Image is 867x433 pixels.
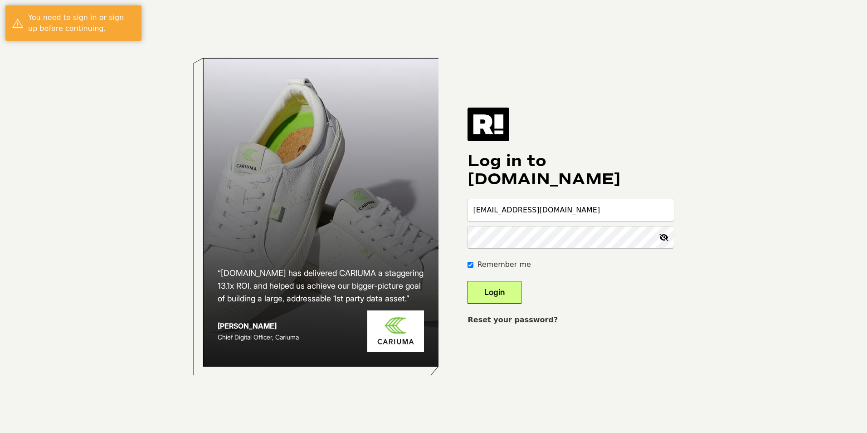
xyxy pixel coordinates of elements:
label: Remember me [477,259,531,270]
button: Login [468,281,521,304]
input: Email [468,199,674,221]
strong: [PERSON_NAME] [218,321,277,330]
span: Chief Digital Officer, Cariuma [218,333,299,341]
a: Reset your password? [468,315,558,324]
img: Cariuma [367,310,424,352]
div: You need to sign in or sign up before continuing. [28,12,135,34]
img: Retention.com [468,108,509,141]
h2: “[DOMAIN_NAME] has delivered CARIUMA a staggering 13.1x ROI, and helped us achieve our bigger-pic... [218,267,424,305]
h1: Log in to [DOMAIN_NAME] [468,152,674,188]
